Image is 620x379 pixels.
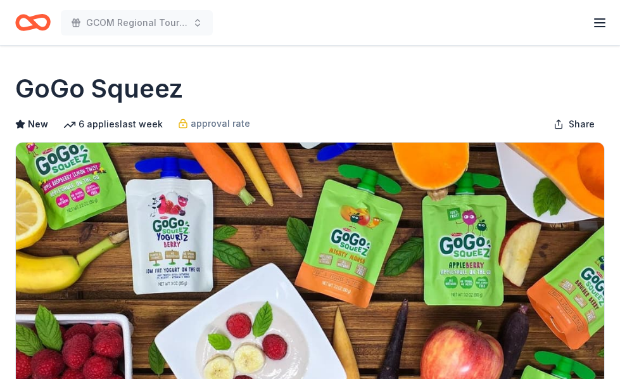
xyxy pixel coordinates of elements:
a: Home [15,8,51,37]
span: GCOM Regional Tournament Fundraiser & Event [86,15,187,30]
button: GCOM Regional Tournament Fundraiser & Event [61,10,213,35]
button: Share [543,112,605,137]
span: New [28,117,48,132]
div: 6 applies last week [63,117,163,132]
span: approval rate [191,116,250,131]
h1: GoGo Squeez [15,71,183,106]
span: Share [569,117,595,132]
a: approval rate [178,116,250,131]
